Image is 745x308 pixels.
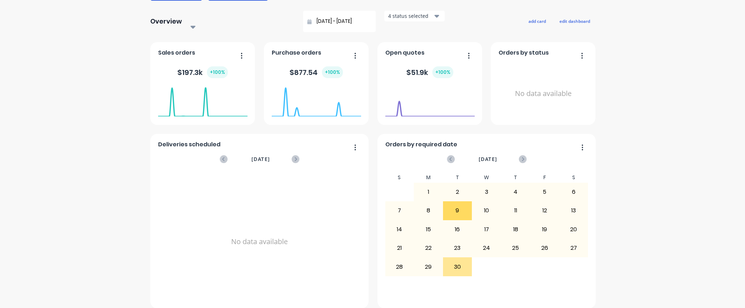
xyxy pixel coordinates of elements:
div: + 100 % [432,66,453,78]
button: edit dashboard [555,16,595,26]
div: 19 [530,221,559,238]
span: Purchase orders [272,49,321,57]
div: 16 [443,221,472,238]
div: 28 [385,258,414,276]
div: 24 [472,239,501,257]
div: 9 [443,202,472,219]
div: 13 [559,202,588,219]
div: 27 [559,239,588,257]
span: [DATE] [251,155,270,163]
div: T [501,172,530,183]
div: T [443,172,472,183]
div: No data available [499,60,588,127]
div: + 100 % [207,66,228,78]
div: 8 [414,202,443,219]
div: 25 [501,239,530,257]
div: 29 [414,258,443,276]
div: S [559,172,588,183]
span: Sales orders [158,49,195,57]
div: 26 [530,239,559,257]
div: $ 197.3k [177,66,228,78]
div: 11 [501,202,530,219]
button: add card [524,16,551,26]
div: 22 [414,239,443,257]
div: 23 [443,239,472,257]
div: 5 [530,183,559,201]
div: 18 [501,221,530,238]
div: 14 [385,221,414,238]
div: 12 [530,202,559,219]
div: 21 [385,239,414,257]
div: 17 [472,221,501,238]
div: + 100 % [322,66,343,78]
div: $ 51.9k [406,66,453,78]
span: Orders by status [499,49,549,57]
div: 15 [414,221,443,238]
div: 20 [559,221,588,238]
div: 4 [501,183,530,201]
div: Select... [190,20,250,27]
button: 4 status selected [384,11,445,21]
div: F [530,172,559,183]
div: 2 [443,183,472,201]
div: Overview [150,14,182,29]
span: Open quotes [385,49,424,57]
div: 3 [472,183,501,201]
span: [DATE] [479,155,497,163]
div: W [472,172,501,183]
div: 7 [385,202,414,219]
div: 1 [414,183,443,201]
div: M [414,172,443,183]
div: 6 [559,183,588,201]
div: 30 [443,258,472,276]
div: S [385,172,414,183]
div: 4 status selected [388,12,433,20]
div: 10 [472,202,501,219]
div: $ 877.54 [290,66,343,78]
